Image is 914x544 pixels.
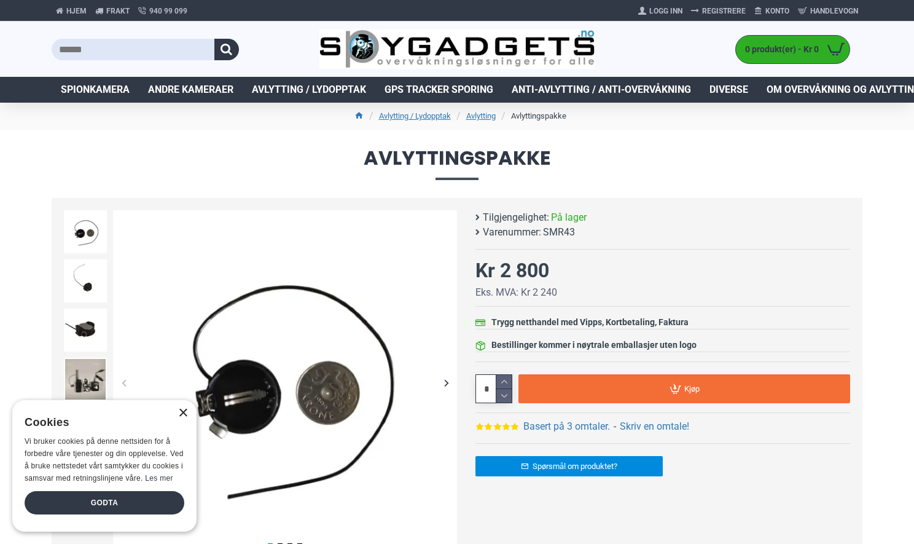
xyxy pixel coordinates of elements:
span: GPS Tracker Sporing [385,82,493,97]
a: GPS Tracker Sporing [375,77,502,103]
img: Avlyttingspakke [64,210,107,253]
a: Avlytting / Lydopptak [379,110,451,122]
div: Cookies [25,409,176,436]
div: Kr 2 800 [475,256,549,285]
span: Kjøp [684,385,700,393]
b: Varenummer: [483,225,541,240]
span: Spionkamera [61,82,130,97]
span: Andre kameraer [148,82,233,97]
div: Bestillinger kommer i nøytrale emballasjer uten logo [491,339,697,352]
a: Diverse [700,77,757,103]
span: Hjem [66,6,87,17]
a: 0 produkt(er) - Kr 0 [736,36,850,63]
a: Avlytting / Lydopptak [243,77,375,103]
span: Registrere [702,6,746,17]
span: På lager [551,210,587,225]
img: Avlyttingspakke [64,309,107,352]
a: Spionkamera [52,77,139,103]
span: Konto [765,6,789,17]
a: Logg Inn [634,1,687,21]
span: Avlytting / Lydopptak [252,82,366,97]
a: Skriv en omtale! [620,419,689,434]
b: Tilgjengelighet: [483,210,549,225]
div: Godta [25,491,184,514]
a: Registrere [687,1,750,21]
div: Previous slide [113,372,135,393]
span: 940 99 099 [149,6,187,17]
span: Frakt [106,6,130,17]
span: Handlevogn [810,6,858,17]
a: Avlytting [466,110,496,122]
a: Les mer, opens a new window [145,474,173,483]
b: - [614,420,616,432]
img: SpyGadgets.no [319,30,595,69]
a: Anti-avlytting / Anti-overvåkning [502,77,700,103]
a: Handlevogn [794,1,862,21]
a: Andre kameraer [139,77,243,103]
a: Spørsmål om produktet? [475,456,663,476]
a: Basert på 3 omtaler. [523,419,610,434]
span: Avlyttingspakke [52,148,862,179]
img: Avlyttingspakke [64,259,107,302]
span: SMR43 [543,225,575,240]
img: Avlyttingspakke [64,358,107,401]
span: Vi bruker cookies på denne nettsiden for å forbedre våre tjenester og din opplevelse. Ved å bruke... [25,437,184,482]
span: Diverse [709,82,748,97]
div: Next slide [436,372,457,393]
div: Close [178,409,187,418]
a: Konto [750,1,794,21]
span: Anti-avlytting / Anti-overvåkning [512,82,691,97]
div: Trygg netthandel med Vipps, Kortbetaling, Faktura [491,316,689,329]
span: Logg Inn [649,6,682,17]
span: 0 produkt(er) - Kr 0 [736,43,822,56]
